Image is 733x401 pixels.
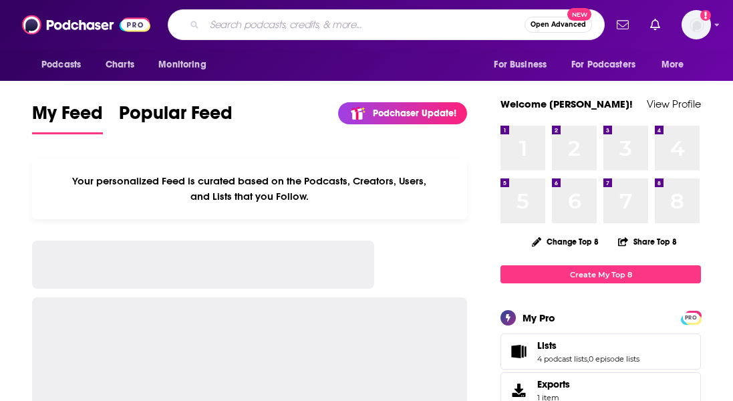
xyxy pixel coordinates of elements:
[531,21,586,28] span: Open Advanced
[149,52,223,78] button: open menu
[158,55,206,74] span: Monitoring
[563,52,655,78] button: open menu
[589,354,639,364] a: 0 episode lists
[537,378,570,390] span: Exports
[119,102,233,132] span: Popular Feed
[662,55,684,74] span: More
[494,55,547,74] span: For Business
[41,55,81,74] span: Podcasts
[682,10,711,39] img: User Profile
[537,340,639,352] a: Lists
[500,265,701,283] a: Create My Top 8
[505,381,532,400] span: Exports
[97,52,142,78] a: Charts
[587,354,589,364] span: ,
[683,313,699,323] span: PRO
[524,233,607,250] button: Change Top 8
[645,13,666,36] a: Show notifications dropdown
[682,10,711,39] button: Show profile menu
[32,102,103,134] a: My Feed
[611,13,634,36] a: Show notifications dropdown
[567,8,591,21] span: New
[505,342,532,361] a: Lists
[32,52,98,78] button: open menu
[484,52,563,78] button: open menu
[106,55,134,74] span: Charts
[682,10,711,39] span: Logged in as gmalloy
[32,102,103,132] span: My Feed
[500,98,633,110] a: Welcome [PERSON_NAME]!
[523,311,555,324] div: My Pro
[571,55,635,74] span: For Podcasters
[168,9,605,40] div: Search podcasts, credits, & more...
[525,17,592,33] button: Open AdvancedNew
[647,98,701,110] a: View Profile
[373,108,456,119] p: Podchaser Update!
[537,340,557,352] span: Lists
[617,229,678,255] button: Share Top 8
[119,102,233,134] a: Popular Feed
[204,14,525,35] input: Search podcasts, credits, & more...
[32,158,467,219] div: Your personalized Feed is curated based on the Podcasts, Creators, Users, and Lists that you Follow.
[683,312,699,322] a: PRO
[537,354,587,364] a: 4 podcast lists
[700,10,711,21] svg: Add a profile image
[22,12,150,37] img: Podchaser - Follow, Share and Rate Podcasts
[500,333,701,370] span: Lists
[652,52,701,78] button: open menu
